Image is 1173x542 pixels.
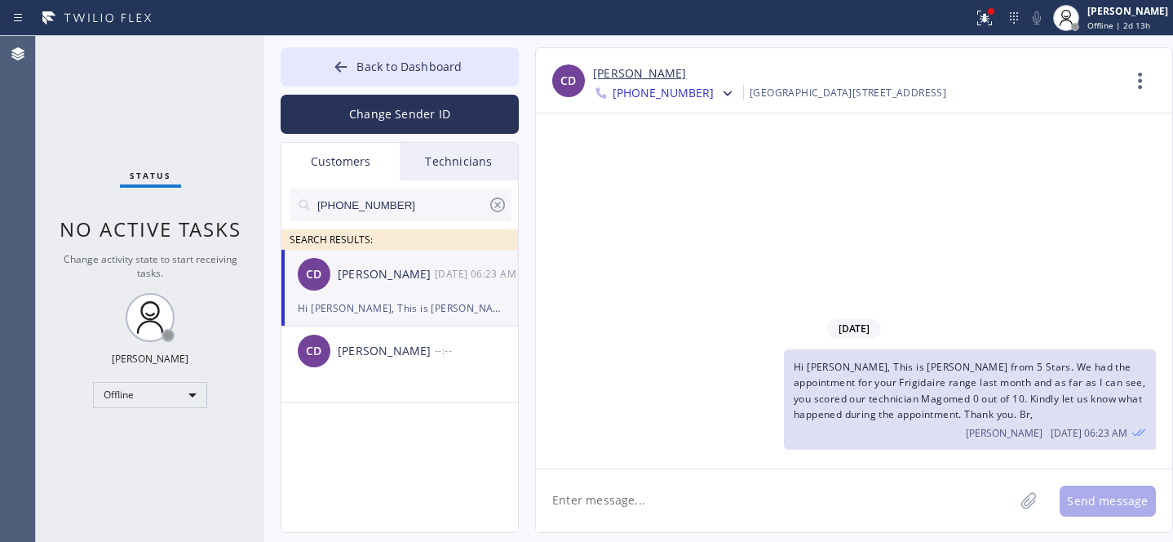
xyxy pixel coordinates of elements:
div: [PERSON_NAME] [112,352,188,366]
button: Back to Dashboard [281,47,519,87]
span: SEARCH RESULTS: [290,233,373,247]
button: Send message [1060,486,1156,517]
div: Hi [PERSON_NAME], This is [PERSON_NAME] from 5 Stars. We had the appointment for your Frigidaire ... [298,299,502,318]
span: [DATE] 06:23 AM [1051,426,1127,440]
span: [DATE] [827,318,881,339]
input: Search [316,189,488,221]
span: Back to Dashboard [356,59,462,74]
a: [PERSON_NAME] [593,64,686,83]
div: Offline [93,382,207,408]
div: --:-- [435,341,520,360]
div: 10/13/2025 9:23 AM [435,264,520,283]
span: [PHONE_NUMBER] [613,85,714,104]
span: CD [306,265,321,284]
span: Status [130,170,171,181]
div: [PERSON_NAME] [338,265,435,284]
span: CD [560,72,576,91]
div: [PERSON_NAME] [338,342,435,361]
div: [PERSON_NAME] [1087,4,1168,18]
button: Mute [1025,7,1048,29]
div: Technicians [400,143,518,180]
div: [GEOGRAPHIC_DATA][STREET_ADDRESS] [750,83,946,102]
span: Offline | 2d 13h [1087,20,1150,31]
span: Change activity state to start receiving tasks. [64,252,237,280]
span: No active tasks [60,215,241,242]
button: Change Sender ID [281,95,519,134]
span: [PERSON_NAME] [966,426,1042,440]
span: Hi [PERSON_NAME], This is [PERSON_NAME] from 5 Stars. We had the appointment for your Frigidaire ... [794,360,1145,421]
div: Customers [281,143,400,180]
div: 10/13/2025 9:23 AM [784,349,1156,450]
span: CD [306,342,321,361]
